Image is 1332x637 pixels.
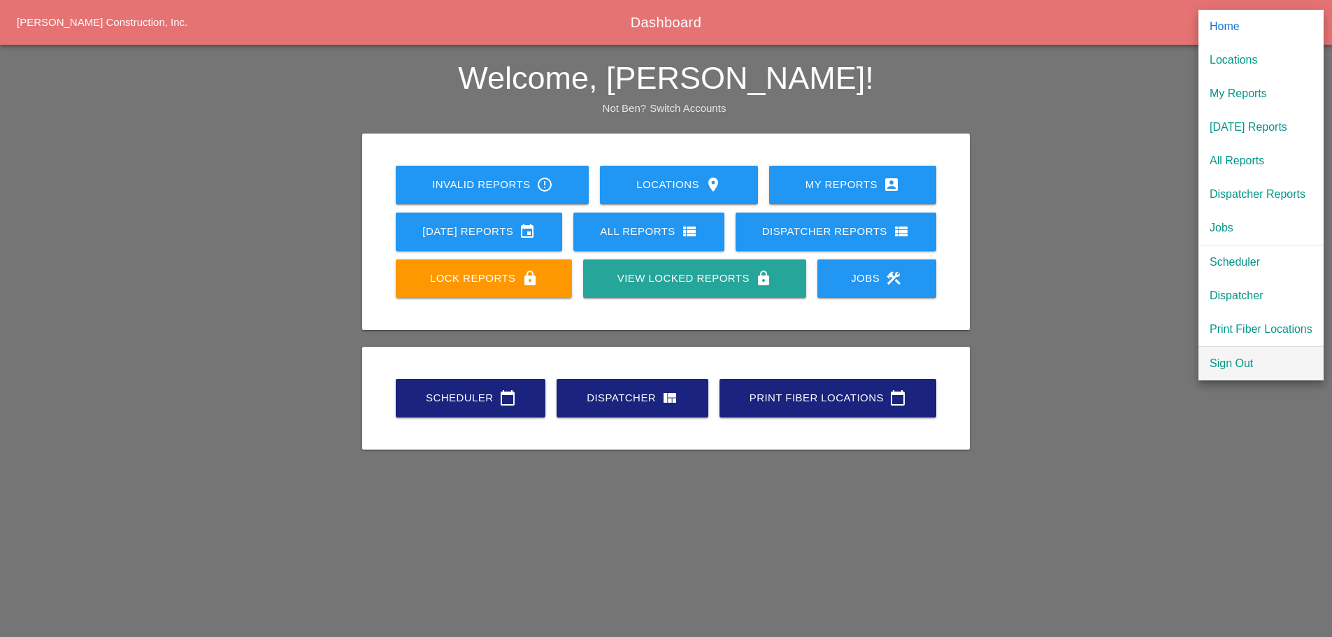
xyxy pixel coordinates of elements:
[769,166,936,204] a: My Reports
[396,379,545,417] a: Scheduler
[1210,220,1312,236] div: Jobs
[17,16,187,28] a: [PERSON_NAME] Construction, Inc.
[396,259,572,298] a: Lock Reports
[418,389,523,406] div: Scheduler
[1210,254,1312,271] div: Scheduler
[1210,321,1312,338] div: Print Fiber Locations
[396,213,562,251] a: [DATE] Reports
[792,176,914,193] div: My Reports
[893,223,910,240] i: view_list
[840,270,914,287] div: Jobs
[1198,144,1324,178] a: All Reports
[418,176,566,193] div: Invalid Reports
[1210,52,1312,69] div: Locations
[1198,279,1324,313] a: Dispatcher
[736,213,936,251] a: Dispatcher Reports
[817,259,936,298] a: Jobs
[396,166,589,204] a: Invalid Reports
[719,379,936,417] a: Print Fiber Locations
[583,259,805,298] a: View Locked Reports
[1198,178,1324,211] a: Dispatcher Reports
[1198,43,1324,77] a: Locations
[418,223,540,240] div: [DATE] Reports
[519,223,536,240] i: event
[1210,287,1312,304] div: Dispatcher
[1210,18,1312,35] div: Home
[596,223,702,240] div: All Reports
[889,389,906,406] i: calendar_today
[1210,152,1312,169] div: All Reports
[579,389,686,406] div: Dispatcher
[755,270,772,287] i: lock
[1198,10,1324,43] a: Home
[1198,110,1324,144] a: [DATE] Reports
[631,15,701,30] span: Dashboard
[573,213,724,251] a: All Reports
[418,270,550,287] div: Lock Reports
[600,166,757,204] a: Locations
[499,389,516,406] i: calendar_today
[661,389,678,406] i: view_quilt
[1210,186,1312,203] div: Dispatcher Reports
[681,223,698,240] i: view_list
[705,176,722,193] i: location_on
[622,176,735,193] div: Locations
[650,102,726,114] a: Switch Accounts
[603,102,647,114] span: Not Ben?
[536,176,553,193] i: error_outline
[522,270,538,287] i: lock
[758,223,914,240] div: Dispatcher Reports
[1198,313,1324,346] a: Print Fiber Locations
[606,270,783,287] div: View Locked Reports
[742,389,914,406] div: Print Fiber Locations
[1210,85,1312,102] div: My Reports
[1210,355,1312,372] div: Sign Out
[1210,119,1312,136] div: [DATE] Reports
[557,379,708,417] a: Dispatcher
[885,270,902,287] i: construction
[883,176,900,193] i: account_box
[1198,245,1324,279] a: Scheduler
[1198,211,1324,245] a: Jobs
[1198,77,1324,110] a: My Reports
